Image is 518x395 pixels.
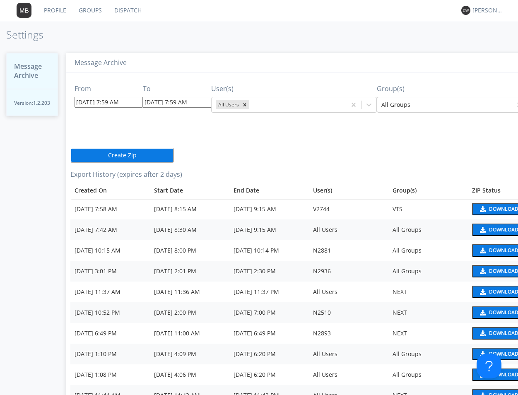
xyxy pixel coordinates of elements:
[154,371,225,379] div: [DATE] 4:06 PM
[479,206,486,212] img: download media button
[313,205,384,213] div: V2744
[154,246,225,255] div: [DATE] 8:00 PM
[154,267,225,275] div: [DATE] 2:01 PM
[234,371,305,379] div: [DATE] 6:20 PM
[75,308,146,317] div: [DATE] 10:52 PM
[154,288,225,296] div: [DATE] 11:36 AM
[479,330,486,336] img: download media button
[154,329,225,337] div: [DATE] 11:00 AM
[393,308,464,317] div: NEXT
[313,246,384,255] div: N2881
[234,246,305,255] div: [DATE] 10:14 PM
[479,268,486,274] img: download media button
[313,329,384,337] div: N2893
[211,85,377,93] h3: User(s)
[393,205,464,213] div: VTS
[472,6,504,14] div: [PERSON_NAME] *
[479,310,486,316] img: download media button
[234,205,305,213] div: [DATE] 9:15 AM
[75,85,143,93] h3: From
[75,267,146,275] div: [DATE] 3:01 PM
[143,85,211,93] h3: To
[6,89,58,116] button: Version:1.2.203
[479,289,486,295] img: download media button
[240,100,249,109] div: Remove All Users
[6,53,58,89] button: Message Archive
[313,226,384,234] div: All Users
[75,205,146,213] div: [DATE] 7:58 AM
[313,288,384,296] div: All Users
[234,226,305,234] div: [DATE] 9:15 AM
[154,308,225,317] div: [DATE] 2:00 PM
[234,288,305,296] div: [DATE] 11:37 PM
[70,148,174,163] button: Create Zip
[313,371,384,379] div: All Users
[393,288,464,296] div: NEXT
[70,182,150,199] th: Toggle SortBy
[393,371,464,379] div: All Groups
[75,350,146,358] div: [DATE] 1:10 PM
[216,100,240,109] div: All Users
[388,182,468,199] th: Group(s)
[17,3,31,18] img: 373638.png
[313,267,384,275] div: N2936
[150,182,229,199] th: Toggle SortBy
[75,288,146,296] div: [DATE] 11:37 AM
[393,267,464,275] div: All Groups
[393,350,464,358] div: All Groups
[309,182,388,199] th: User(s)
[393,226,464,234] div: All Groups
[154,226,225,234] div: [DATE] 8:30 AM
[14,99,50,106] span: Version: 1.2.203
[461,6,470,15] img: 373638.png
[75,246,146,255] div: [DATE] 10:15 AM
[154,350,225,358] div: [DATE] 4:09 PM
[75,226,146,234] div: [DATE] 7:42 AM
[234,308,305,317] div: [DATE] 7:00 PM
[234,267,305,275] div: [DATE] 2:30 PM
[479,248,486,253] img: download media button
[229,182,309,199] th: Toggle SortBy
[234,329,305,337] div: [DATE] 6:49 PM
[479,227,486,233] img: download media button
[477,354,501,378] iframe: Toggle Customer Support
[234,350,305,358] div: [DATE] 6:20 PM
[393,329,464,337] div: NEXT
[479,351,486,357] img: download media button
[313,308,384,317] div: N2510
[313,350,384,358] div: All Users
[14,62,50,81] span: Message Archive
[154,205,225,213] div: [DATE] 8:15 AM
[75,371,146,379] div: [DATE] 1:08 PM
[393,246,464,255] div: All Groups
[75,329,146,337] div: [DATE] 6:49 PM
